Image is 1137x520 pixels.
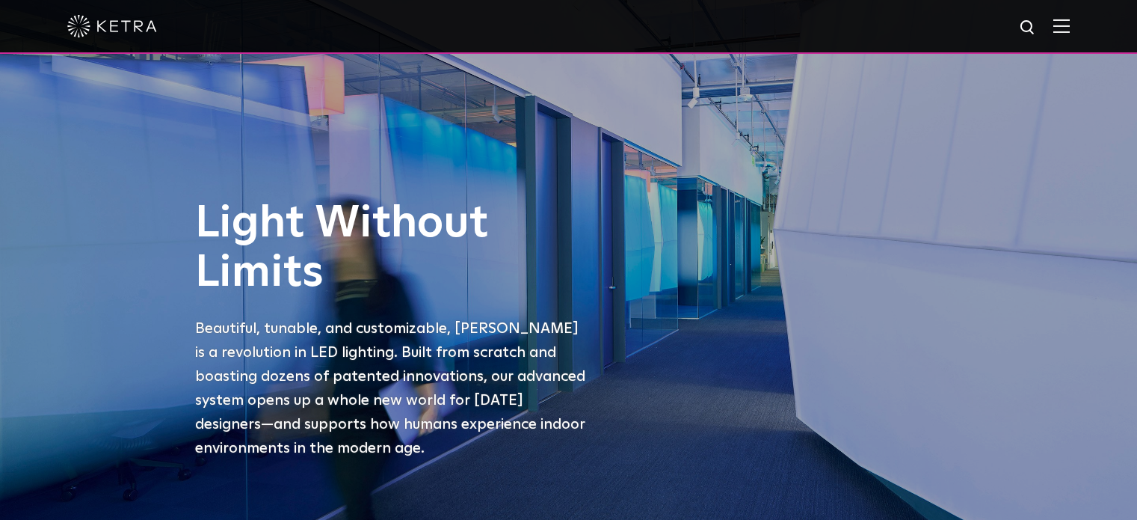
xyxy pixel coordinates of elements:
img: ketra-logo-2019-white [67,15,157,37]
h1: Light Without Limits [195,199,591,298]
p: Beautiful, tunable, and customizable, [PERSON_NAME] is a revolution in LED lighting. Built from s... [195,316,591,460]
img: Hamburger%20Nav.svg [1053,19,1070,33]
img: search icon [1019,19,1038,37]
span: —and supports how humans experience indoor environments in the modern age. [195,417,585,456]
